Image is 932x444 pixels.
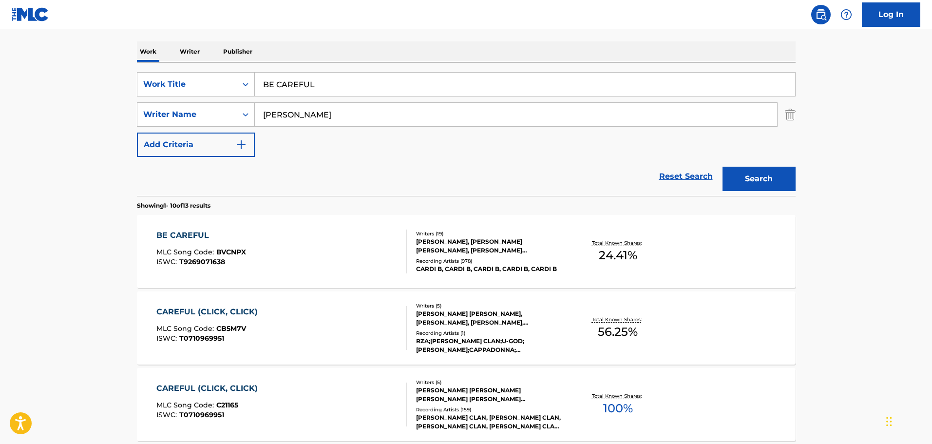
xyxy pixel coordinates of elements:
span: 24.41 % [599,247,637,264]
span: MLC Song Code : [156,324,216,333]
p: Writer [177,41,203,62]
a: CAREFUL (CLICK, CLICK)MLC Song Code:CB5M7VISWC:T0710969951Writers (5)[PERSON_NAME] [PERSON_NAME],... [137,291,796,365]
p: Total Known Shares: [592,392,644,400]
span: 100 % [603,400,633,417]
img: search [815,9,827,20]
span: ISWC : [156,410,179,419]
span: 56.25 % [598,323,638,341]
img: MLC Logo [12,7,49,21]
div: Writer Name [143,109,231,120]
div: RZA;[PERSON_NAME] CLAN;U-GOD;[PERSON_NAME];CAPPADONNA;[PERSON_NAME];INSPECTAH DECK [416,337,563,354]
div: CAREFUL (CLICK, CLICK) [156,306,263,318]
span: BVCNPX [216,248,246,256]
div: Writers ( 19 ) [416,230,563,237]
a: Reset Search [654,166,718,187]
a: Public Search [811,5,831,24]
div: Recording Artists ( 1 ) [416,329,563,337]
img: help [840,9,852,20]
div: [PERSON_NAME] [PERSON_NAME], [PERSON_NAME], [PERSON_NAME], [PERSON_NAME], [PERSON_NAME] [PERSON_N... [416,309,563,327]
div: Recording Artists ( 159 ) [416,406,563,413]
div: CAREFUL (CLICK, CLICK) [156,383,263,394]
img: Delete Criterion [785,102,796,127]
div: [PERSON_NAME], [PERSON_NAME] [PERSON_NAME], [PERSON_NAME] [PERSON_NAME], [PERSON_NAME], [PERSON_N... [416,237,563,255]
div: Help [837,5,856,24]
div: Work Title [143,78,231,90]
span: MLC Song Code : [156,401,216,409]
span: T9269071638 [179,257,225,266]
img: 9d2ae6d4665cec9f34b9.svg [235,139,247,151]
span: CB5M7V [216,324,246,333]
div: CARDI B, CARDI B, CARDI B, CARDI B, CARDI B [416,265,563,273]
div: Drag [886,407,892,436]
div: Writers ( 5 ) [416,379,563,386]
form: Search Form [137,72,796,196]
a: BE CAREFULMLC Song Code:BVCNPXISWC:T9269071638Writers (19)[PERSON_NAME], [PERSON_NAME] [PERSON_NA... [137,215,796,288]
p: Publisher [220,41,255,62]
div: [PERSON_NAME] CLAN, [PERSON_NAME] CLAN, [PERSON_NAME] CLAN, [PERSON_NAME] CLAN, [PERSON_NAME] CLAN [416,413,563,431]
p: Showing 1 - 10 of 13 results [137,201,210,210]
iframe: Chat Widget [883,397,932,444]
a: CAREFUL (CLICK, CLICK)MLC Song Code:C21165ISWC:T0710969951Writers (5)[PERSON_NAME] [PERSON_NAME] ... [137,368,796,441]
span: C21165 [216,401,238,409]
button: Search [723,167,796,191]
p: Work [137,41,159,62]
span: ISWC : [156,257,179,266]
button: Add Criteria [137,133,255,157]
span: T0710969951 [179,410,224,419]
span: T0710969951 [179,334,224,343]
div: [PERSON_NAME] [PERSON_NAME] [PERSON_NAME] [PERSON_NAME] [PERSON_NAME], [PERSON_NAME] [PERSON_NAME] [416,386,563,404]
span: MLC Song Code : [156,248,216,256]
p: Total Known Shares: [592,316,644,323]
div: Recording Artists ( 978 ) [416,257,563,265]
a: Log In [862,2,920,27]
div: Writers ( 5 ) [416,302,563,309]
p: Total Known Shares: [592,239,644,247]
div: BE CAREFUL [156,230,246,241]
span: ISWC : [156,334,179,343]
